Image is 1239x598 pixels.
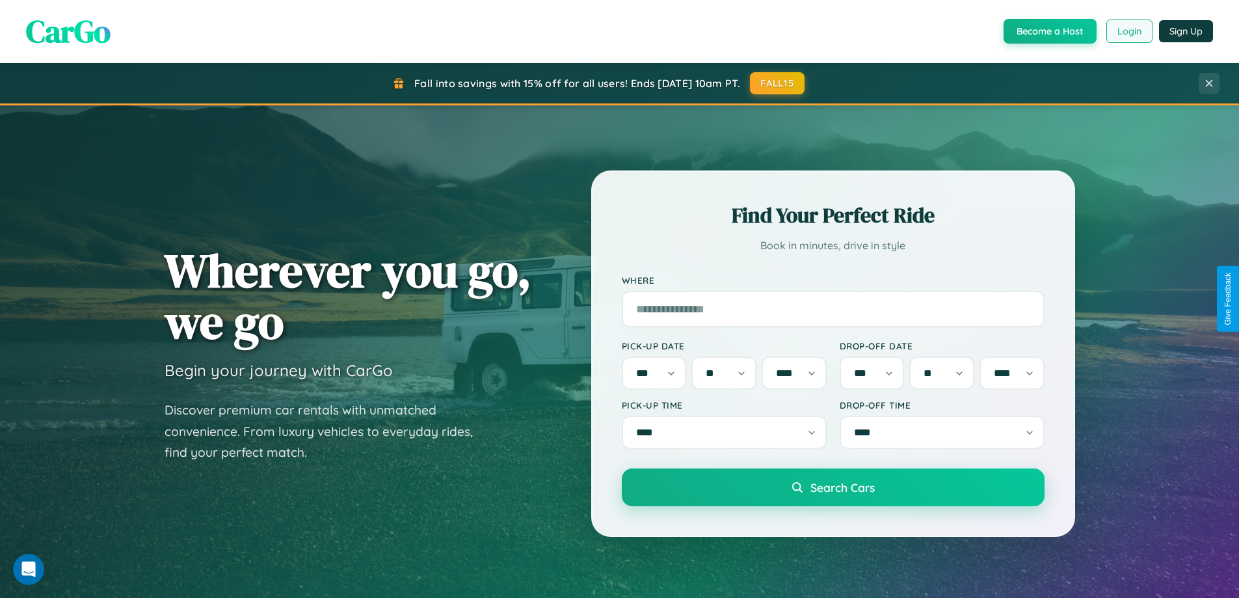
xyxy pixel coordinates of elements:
label: Pick-up Time [622,400,827,411]
p: Book in minutes, drive in style [622,236,1045,255]
label: Drop-off Date [840,340,1045,351]
label: Pick-up Date [622,340,827,351]
button: FALL15 [750,72,805,94]
button: Sign Up [1159,20,1213,42]
span: Fall into savings with 15% off for all users! Ends [DATE] 10am PT. [414,77,740,90]
span: Search Cars [810,480,875,495]
button: Search Cars [622,469,1045,506]
p: Discover premium car rentals with unmatched convenience. From luxury vehicles to everyday rides, ... [165,400,490,463]
label: Where [622,275,1045,286]
span: CarGo [26,10,111,53]
h2: Find Your Perfect Ride [622,201,1045,230]
label: Drop-off Time [840,400,1045,411]
div: Give Feedback [1223,273,1232,325]
iframe: Intercom live chat [13,554,44,585]
button: Login [1106,20,1152,43]
h1: Wherever you go, we go [165,245,531,347]
h3: Begin your journey with CarGo [165,360,393,380]
button: Become a Host [1004,19,1097,44]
